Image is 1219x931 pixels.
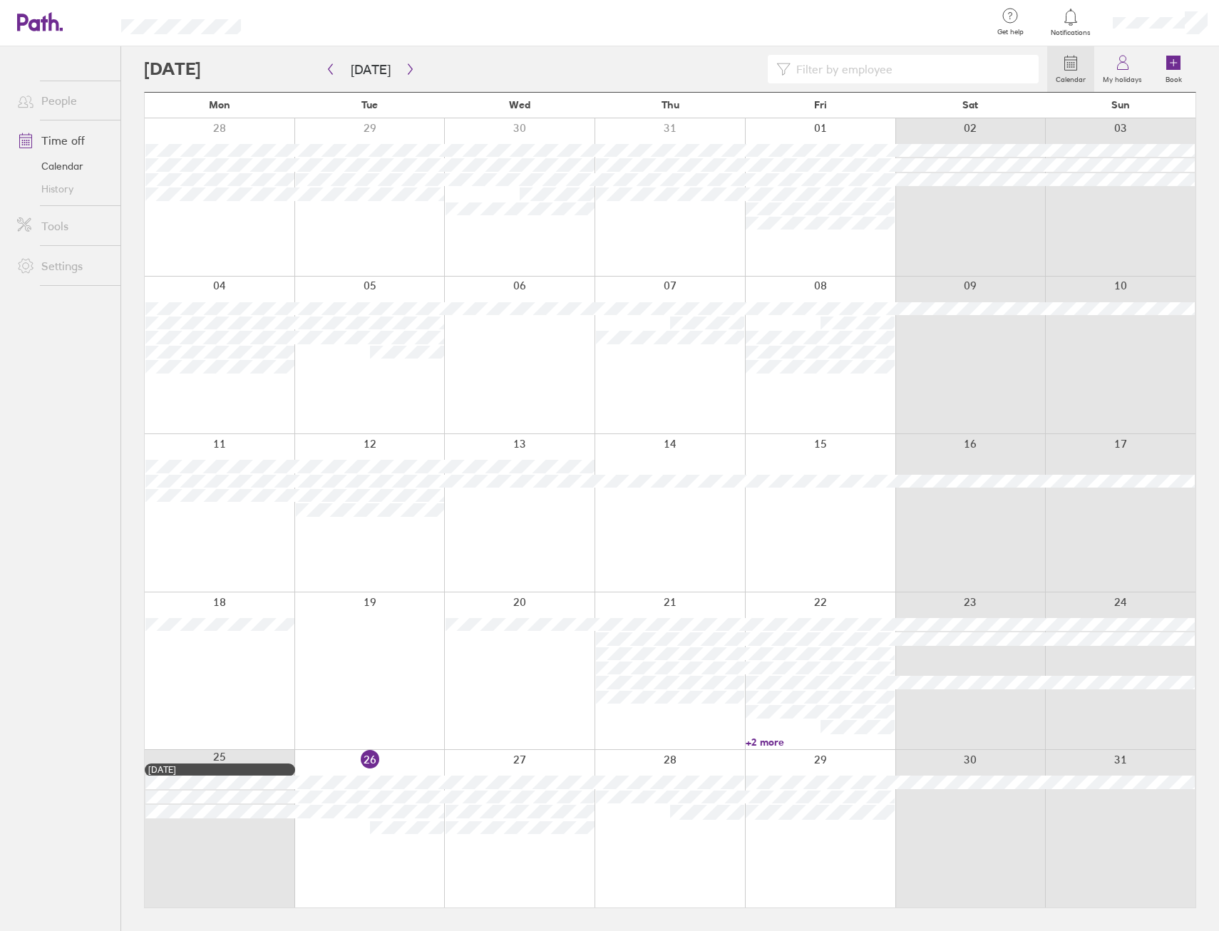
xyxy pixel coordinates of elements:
span: Notifications [1048,29,1094,37]
button: [DATE] [339,58,402,81]
div: [DATE] [148,765,292,775]
label: My holidays [1094,71,1151,84]
span: Mon [209,99,230,110]
a: People [6,86,120,115]
span: Sat [962,99,978,110]
a: +2 more [746,736,895,749]
span: Get help [987,28,1034,36]
a: Calendar [1047,46,1094,92]
span: Tue [361,99,378,110]
span: Fri [814,99,827,110]
a: My holidays [1094,46,1151,92]
a: Time off [6,126,120,155]
label: Book [1157,71,1190,84]
input: Filter by employee [791,56,1030,83]
a: History [6,178,120,200]
span: Wed [509,99,530,110]
a: Calendar [6,155,120,178]
a: Tools [6,212,120,240]
label: Calendar [1047,71,1094,84]
span: Sun [1111,99,1130,110]
a: Settings [6,252,120,280]
a: Book [1151,46,1196,92]
span: Thu [662,99,679,110]
a: Notifications [1048,7,1094,37]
